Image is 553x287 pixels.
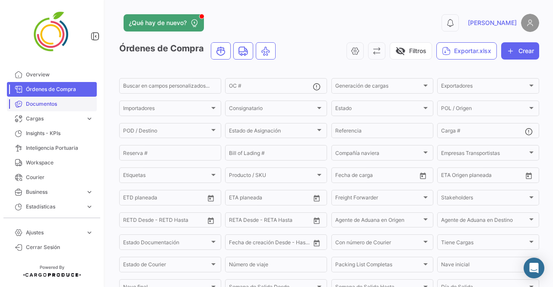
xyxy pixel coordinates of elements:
[26,188,82,196] span: Business
[204,214,217,227] button: Open calendar
[123,263,210,269] span: Estado de Courier
[251,241,289,247] input: Hasta
[441,173,457,180] input: Desde
[463,173,502,180] input: Hasta
[26,85,93,93] span: Órdenes de Compra
[26,203,82,211] span: Estadísticas
[86,115,93,123] span: expand_more
[441,151,528,157] span: Empresas Transportistas
[229,107,315,113] span: Consignatario
[7,170,97,185] a: Courier
[7,155,97,170] a: Workspace
[390,42,432,60] button: visibility_offFiltros
[310,192,323,205] button: Open calendar
[26,159,93,167] span: Workspace
[310,214,323,227] button: Open calendar
[501,42,539,60] button: Crear
[86,188,93,196] span: expand_more
[229,173,315,180] span: Producto / SKU
[26,115,82,123] span: Cargas
[335,241,422,247] span: Con número de Courier
[86,203,93,211] span: expand_more
[335,173,351,180] input: Desde
[416,169,429,182] button: Open calendar
[7,67,97,82] a: Overview
[256,43,275,59] button: Air
[26,173,93,181] span: Courier
[26,71,93,79] span: Overview
[123,196,139,202] input: Desde
[335,151,422,157] span: Compañía naviera
[7,82,97,97] a: Órdenes de Compra
[229,241,245,247] input: Desde
[123,173,210,180] span: Etiquetas
[335,196,422,202] span: Freight Forwarder
[229,129,315,135] span: Estado de Asignación
[86,229,93,237] span: expand_more
[26,144,93,152] span: Inteligencia Portuaria
[145,218,184,224] input: Hasta
[441,84,528,90] span: Exportadores
[234,43,253,59] button: Land
[441,218,528,224] span: Agente de Aduana en Destino
[335,218,422,224] span: Agente de Aduana en Origen
[357,173,396,180] input: Hasta
[26,100,93,108] span: Documentos
[395,46,406,56] span: visibility_off
[129,19,187,27] span: ¿Qué hay de nuevo?
[123,241,210,247] span: Estado Documentación
[119,42,278,60] h3: Órdenes de Compra
[26,129,93,137] span: Insights - KPIs
[441,107,528,113] span: POL / Origen
[7,97,97,111] a: Documentos
[436,42,497,60] button: Exportar.xlsx
[211,43,230,59] button: Ocean
[124,14,204,32] button: ¿Qué hay de nuevo?
[123,129,210,135] span: POD / Destino
[441,196,528,202] span: Stakeholders
[335,263,422,269] span: Packing List Completas
[524,258,544,278] div: Abrir Intercom Messenger
[145,196,184,202] input: Hasta
[229,218,245,224] input: Desde
[123,218,139,224] input: Desde
[229,196,245,202] input: Desde
[335,84,422,90] span: Generación de cargas
[123,107,210,113] span: Importadores
[26,229,82,237] span: Ajustes
[251,196,289,202] input: Hasta
[7,141,97,155] a: Inteligencia Portuaria
[30,10,73,54] img: 4ff2da5d-257b-45de-b8a4-5752211a35e0.png
[204,192,217,205] button: Open calendar
[441,263,528,269] span: Nave inicial
[7,126,97,141] a: Insights - KPIs
[521,14,539,32] img: placeholder-user.png
[310,237,323,249] button: Open calendar
[335,107,422,113] span: Estado
[251,218,289,224] input: Hasta
[26,243,93,251] span: Cerrar Sesión
[441,241,528,247] span: Tiene Cargas
[522,169,535,182] button: Open calendar
[468,19,517,27] span: [PERSON_NAME]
